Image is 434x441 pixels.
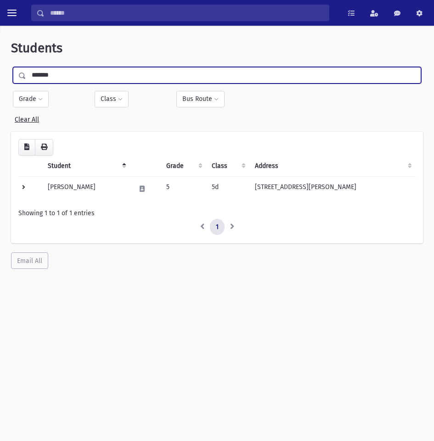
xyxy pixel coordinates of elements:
button: Class [95,91,129,107]
td: 5d [206,176,249,201]
a: 1 [210,219,225,235]
td: 5 [161,176,206,201]
th: Student: activate to sort column descending [42,156,130,177]
div: Showing 1 to 1 of 1 entries [18,208,416,218]
button: CSV [18,139,35,156]
span: Students [11,40,62,56]
th: Class: activate to sort column ascending [206,156,249,177]
button: Bus Route [176,91,225,107]
td: [PERSON_NAME] [42,176,130,201]
th: Grade: activate to sort column ascending [161,156,206,177]
button: Grade [13,91,49,107]
button: Print [35,139,53,156]
a: Clear All [15,112,39,123]
button: Email All [11,252,48,269]
button: toggle menu [4,5,20,21]
input: Search [45,5,329,21]
th: Address: activate to sort column ascending [249,156,416,177]
td: [STREET_ADDRESS][PERSON_NAME] [249,176,416,201]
